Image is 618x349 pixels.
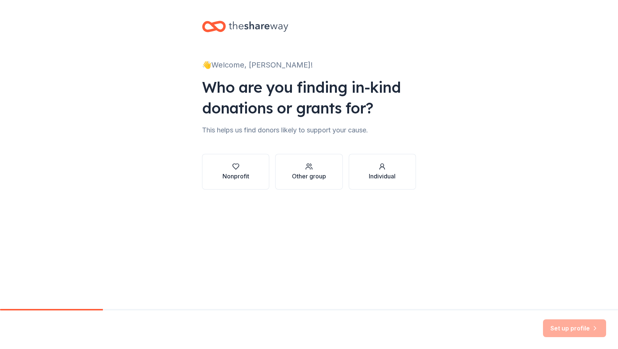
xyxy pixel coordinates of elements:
div: Individual [369,172,396,181]
button: Nonprofit [202,154,269,190]
div: Who are you finding in-kind donations or grants for? [202,77,416,118]
div: This helps us find donors likely to support your cause. [202,124,416,136]
div: Other group [292,172,326,181]
button: Individual [349,154,416,190]
div: 👋 Welcome, [PERSON_NAME]! [202,59,416,71]
div: Nonprofit [222,172,249,181]
button: Other group [275,154,342,190]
